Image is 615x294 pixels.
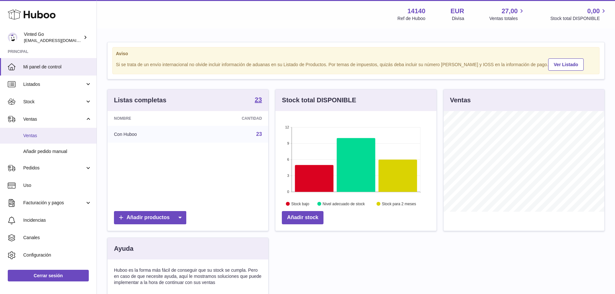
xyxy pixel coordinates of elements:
span: Añadir pedido manual [23,148,92,155]
a: 23 [255,96,262,104]
p: Huboo es la forma más fácil de conseguir que su stock se cumpla. Pero en caso de que necesite ayu... [114,267,262,286]
span: Ventas [23,133,92,139]
strong: EUR [451,7,464,15]
span: Facturación y pagos [23,200,85,206]
a: 0,00 Stock total DISPONIBLE [550,7,607,22]
img: internalAdmin-14140@internal.huboo.com [8,33,17,42]
span: 27,00 [502,7,518,15]
a: 23 [256,131,262,137]
span: [EMAIL_ADDRESS][DOMAIN_NAME] [24,38,95,43]
strong: 23 [255,96,262,103]
text: 3 [287,174,289,177]
div: Divisa [452,15,464,22]
a: Añadir productos [114,211,186,224]
th: Nombre [108,111,191,126]
span: Listados [23,81,85,87]
span: 0,00 [587,7,600,15]
h3: Listas completas [114,96,166,105]
span: Configuración [23,252,92,258]
td: Con Huboo [108,126,191,143]
span: Canales [23,235,92,241]
span: Stock total DISPONIBLE [550,15,607,22]
span: Uso [23,182,92,188]
strong: 14140 [407,7,425,15]
th: Cantidad [191,111,269,126]
div: Ref de Huboo [397,15,425,22]
span: Ventas [23,116,85,122]
span: Mi panel de control [23,64,92,70]
h3: Ayuda [114,244,133,253]
text: 9 [287,141,289,145]
a: 27,00 Ventas totales [489,7,525,22]
span: Pedidos [23,165,85,171]
strong: Aviso [116,51,596,57]
text: 12 [285,125,289,129]
h3: Stock total DISPONIBLE [282,96,356,105]
span: Incidencias [23,217,92,223]
text: 6 [287,157,289,161]
a: Añadir stock [282,211,323,224]
span: Stock [23,99,85,105]
text: Stock bajo [291,202,309,206]
a: Ver Listado [548,58,583,71]
text: 0 [287,190,289,194]
h3: Ventas [450,96,471,105]
a: Cerrar sesión [8,270,89,281]
div: Si se trata de un envío internacional no olvide incluir información de aduanas en su Listado de P... [116,57,596,71]
text: Stock para 2 meses [382,202,416,206]
text: Nivel adecuado de stock [323,202,365,206]
span: Ventas totales [489,15,525,22]
div: Vinted Go [24,31,82,44]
